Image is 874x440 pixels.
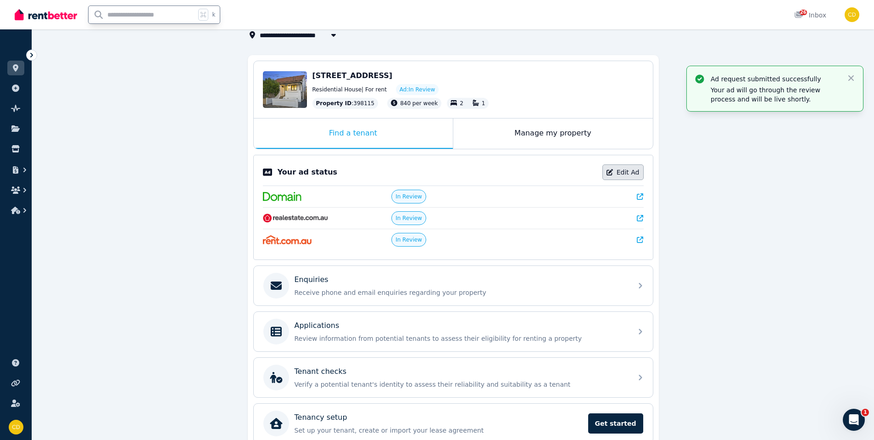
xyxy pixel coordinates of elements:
p: Verify a potential tenant's identity to assess their reliability and suitability as a tenant [295,380,627,389]
span: Get started [588,413,643,434]
img: Rent.com.au [263,235,312,244]
div: Inbox [794,11,826,20]
img: Chris Dimitropoulos [845,7,859,22]
span: 1 [482,100,485,107]
img: RealEstate.com.au [263,214,328,223]
span: In Review [395,236,422,243]
span: Property ID [316,100,352,107]
a: Tenant checksVerify a potential tenant's identity to assess their reliability and suitability as ... [254,358,653,397]
span: [STREET_ADDRESS] [312,71,393,80]
a: Edit Ad [602,164,644,180]
p: Tenancy setup [295,412,347,423]
span: 840 per week [400,100,438,107]
span: 1 [862,409,869,416]
a: ApplicationsReview information from potential tenants to assess their eligibility for renting a p... [254,312,653,351]
img: Chris Dimitropoulos [9,420,23,434]
p: Tenant checks [295,366,347,377]
p: Receive phone and email enquiries regarding your property [295,288,627,297]
a: EnquiriesReceive phone and email enquiries regarding your property [254,266,653,305]
iframe: Intercom live chat [843,409,865,431]
img: Domain.com.au [263,192,301,201]
span: Residential House | For rent [312,86,387,93]
span: 2 [460,100,463,107]
img: RentBetter [15,8,77,22]
div: Find a tenant [254,118,453,149]
span: In Review [395,214,422,222]
div: Manage my property [453,118,653,149]
p: Your ad status [278,167,337,178]
p: Enquiries [295,274,328,285]
p: Ad request submitted successfully [711,74,839,84]
p: Your ad will go through the review process and will be live shortly. [711,85,839,104]
div: : 398115 [312,98,379,109]
span: Ad: In Review [400,86,435,93]
span: k [212,11,215,18]
p: Set up your tenant, create or import your lease agreement [295,426,583,435]
span: In Review [395,193,422,200]
p: Applications [295,320,340,331]
span: 26 [800,10,807,15]
p: Review information from potential tenants to assess their eligibility for renting a property [295,334,627,343]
